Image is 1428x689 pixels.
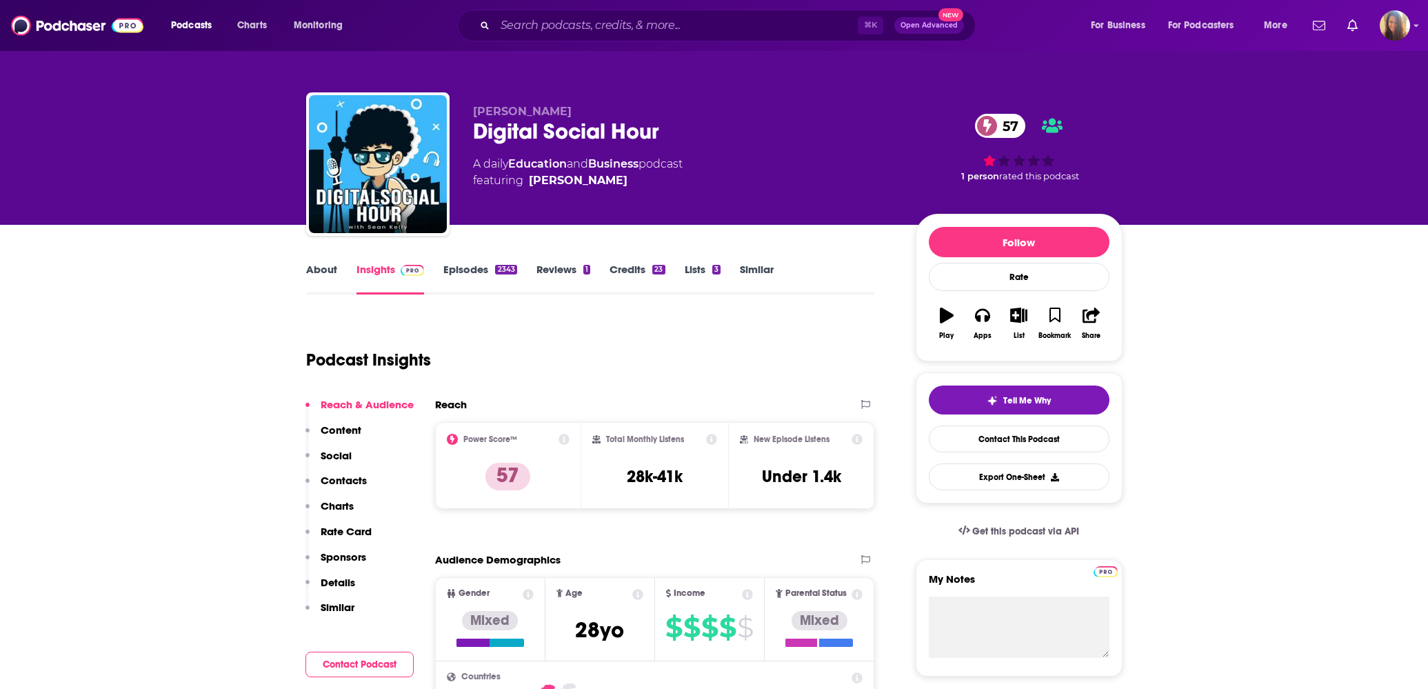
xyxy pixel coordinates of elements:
a: Show notifications dropdown [1307,14,1331,37]
button: Sponsors [305,550,366,576]
span: ⌘ K [858,17,883,34]
a: Sean Kelly [529,172,627,189]
img: Podchaser Pro [401,265,425,276]
p: Contacts [321,474,367,487]
span: Logged in as AHartman333 [1380,10,1410,41]
div: 1 [583,265,590,274]
div: Play [939,332,954,340]
button: Export One-Sheet [929,463,1109,490]
button: Content [305,423,361,449]
div: 3 [712,265,721,274]
h1: Podcast Insights [306,350,431,370]
span: $ [701,617,718,639]
span: $ [737,617,753,639]
button: Contact Podcast [305,652,414,677]
span: Gender [459,589,490,598]
span: Charts [237,16,267,35]
span: Podcasts [171,16,212,35]
button: Share [1073,299,1109,348]
span: Monitoring [294,16,343,35]
div: List [1014,332,1025,340]
button: tell me why sparkleTell Me Why [929,386,1109,415]
button: List [1000,299,1036,348]
h2: Reach [435,398,467,411]
a: Contact This Podcast [929,426,1109,452]
h2: Power Score™ [463,435,517,444]
div: Bookmark [1038,332,1071,340]
button: Contacts [305,474,367,499]
a: Reviews1 [536,263,590,294]
span: New [938,8,963,21]
a: Episodes2343 [443,263,516,294]
h3: Under 1.4k [762,466,841,487]
p: Sponsors [321,550,366,563]
span: Parental Status [785,589,847,598]
a: Business [588,157,638,170]
button: Follow [929,227,1109,257]
span: Countries [461,672,501,681]
img: User Profile [1380,10,1410,41]
div: Mixed [792,611,847,630]
span: Age [565,589,583,598]
button: Show profile menu [1380,10,1410,41]
a: Pro website [1094,564,1118,577]
a: Charts [228,14,275,37]
a: InsightsPodchaser Pro [356,263,425,294]
p: Social [321,449,352,462]
span: $ [683,617,700,639]
span: $ [719,617,736,639]
button: Similar [305,601,354,626]
p: 57 [485,463,530,490]
span: More [1264,16,1287,35]
a: Show notifications dropdown [1342,14,1363,37]
div: 2343 [495,265,516,274]
button: Play [929,299,965,348]
h2: New Episode Listens [754,435,829,444]
div: Mixed [462,611,518,630]
div: Apps [974,332,992,340]
button: open menu [284,14,361,37]
button: Apps [965,299,1000,348]
button: open menu [1159,14,1254,37]
span: and [567,157,588,170]
a: Digital Social Hour [309,95,447,233]
span: [PERSON_NAME] [473,105,572,118]
p: Similar [321,601,354,614]
span: $ [665,617,682,639]
h2: Audience Demographics [435,553,561,566]
span: rated this podcast [999,171,1079,181]
button: Social [305,449,352,475]
button: open menu [161,14,230,37]
img: Podchaser - Follow, Share and Rate Podcasts [11,12,143,39]
img: tell me why sparkle [987,395,998,406]
button: Rate Card [305,525,372,550]
div: Rate [929,263,1109,291]
span: For Business [1091,16,1145,35]
p: Rate Card [321,525,372,538]
h3: 28k-41k [627,466,683,487]
span: For Podcasters [1168,16,1234,35]
button: Details [305,576,355,601]
span: featuring [473,172,683,189]
span: Income [674,589,705,598]
a: About [306,263,337,294]
a: 57 [975,114,1025,138]
div: Share [1082,332,1100,340]
span: 57 [989,114,1025,138]
span: 28 yo [575,617,624,643]
p: Reach & Audience [321,398,414,411]
span: Tell Me Why [1003,395,1051,406]
a: Get this podcast via API [947,515,1091,548]
span: Open Advanced [901,22,958,29]
button: open menu [1081,14,1163,37]
p: Details [321,576,355,589]
input: Search podcasts, credits, & more... [495,14,858,37]
div: 23 [652,265,665,274]
button: open menu [1254,14,1305,37]
p: Content [321,423,361,437]
a: Lists3 [685,263,721,294]
span: 1 person [961,171,999,181]
button: Open AdvancedNew [894,17,964,34]
p: Charts [321,499,354,512]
